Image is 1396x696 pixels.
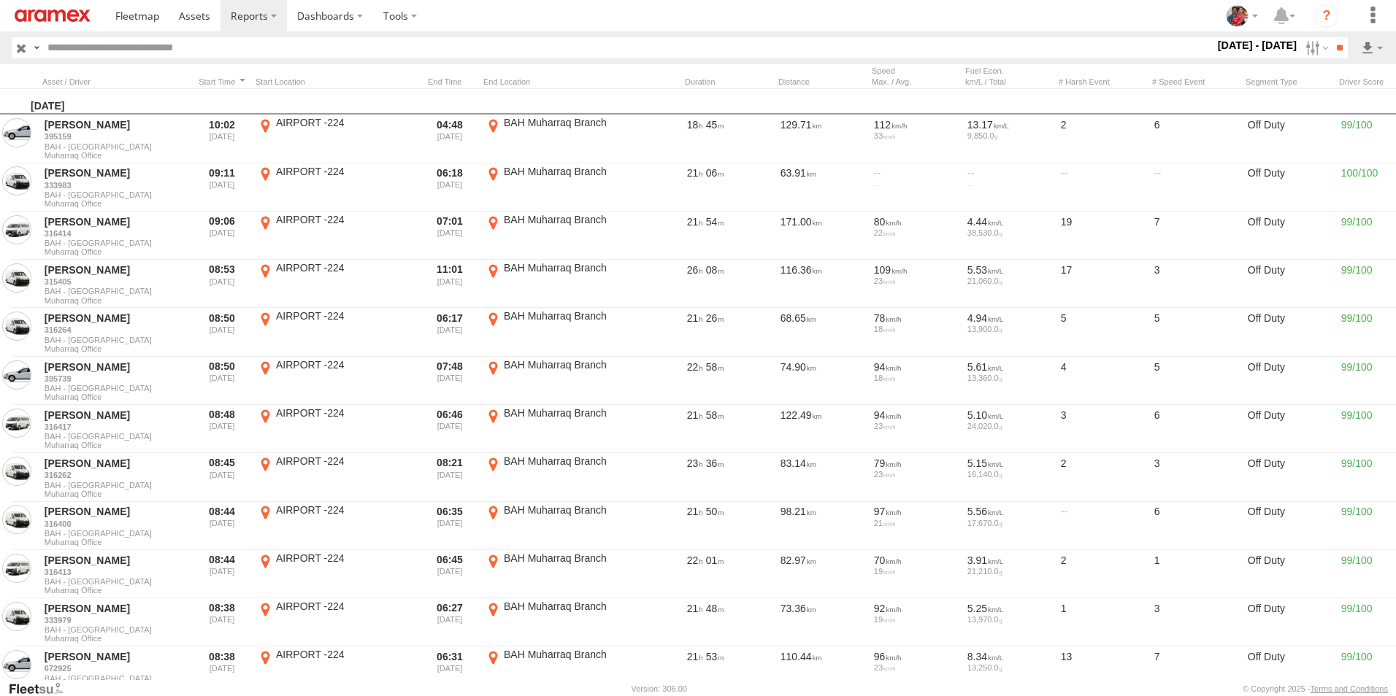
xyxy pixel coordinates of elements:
div: 8.34 [967,650,1051,663]
label: Click to View Event Location [483,455,644,500]
span: Filter Results to this Group [45,296,186,305]
div: AIRPORT -224 [276,406,414,419]
div: 5.15 [967,457,1051,470]
a: Visit our Website [8,681,75,696]
div: BAH Muharraq Branch [504,600,642,613]
div: Off Duty [1246,213,1333,258]
div: 13,970.0 [967,615,1051,624]
div: 5.61 [967,360,1051,374]
div: BAH Muharraq Branch [504,552,642,565]
div: 97 [874,505,957,518]
div: AIRPORT -224 [276,261,414,274]
label: Click to View Event Location [483,552,644,597]
div: 19 [874,615,957,624]
a: View Asset in Asset Management [2,312,31,341]
div: Exited after selected date range [422,600,478,645]
div: Off Duty [1246,261,1333,306]
div: BAH Muharraq Branch [504,213,642,226]
label: Click to View Event Location [256,165,416,210]
div: Version: 306.00 [632,684,687,693]
span: Filter Results to this Group [45,634,186,643]
a: View Asset in Asset Management [2,360,31,390]
div: 19 [1059,213,1146,258]
div: 3 [1059,406,1146,452]
label: Click to View Event Location [256,358,416,403]
a: View Asset in Asset Management [2,118,31,147]
div: 94 [874,360,957,374]
span: 58 [706,361,724,373]
label: Click to View Event Location [256,648,416,693]
div: Exited after selected date range [422,503,478,549]
span: BAH - [GEOGRAPHIC_DATA] [45,481,186,490]
div: 92 [874,602,957,615]
div: BAH Muharraq Branch [504,309,642,322]
a: View Asset in Asset Management [2,554,31,583]
label: Click to View Event Location [256,600,416,645]
a: 395739 [45,374,186,384]
div: 109 [874,263,957,277]
span: BAH - [GEOGRAPHIC_DATA] [45,432,186,441]
div: 96 [874,650,957,663]
span: BAH - [GEOGRAPHIC_DATA] [45,336,186,344]
span: Filter Results to this Group [45,199,186,208]
span: BAH - [GEOGRAPHIC_DATA] [45,239,186,247]
div: AIRPORT -224 [276,503,414,517]
div: Off Duty [1246,165,1333,210]
label: Export results as... [1359,37,1384,58]
div: Moncy Varghese [1221,5,1263,27]
div: Off Duty [1246,406,1333,452]
div: Entered prior to selected date range [194,261,250,306]
span: 36 [706,457,724,469]
div: Entered prior to selected date range [194,213,250,258]
span: Filter Results to this Group [45,344,186,353]
div: 7 [1152,648,1240,693]
div: 18 [874,374,957,382]
div: 171.00 [778,213,866,258]
div: Entered prior to selected date range [194,503,250,549]
label: Search Filter Options [1300,37,1331,58]
a: View Asset in Asset Management [2,650,31,679]
a: 672925 [45,663,186,673]
div: 1 [1152,552,1240,597]
div: 13 [1059,648,1146,693]
a: View Asset in Asset Management [2,457,31,486]
div: 13,360.0 [967,374,1051,382]
div: 98.21 [778,503,866,549]
a: View Asset in Asset Management [2,505,31,534]
span: 08 [706,264,724,276]
div: 4.94 [967,312,1051,325]
a: 316264 [45,325,186,335]
div: 16,140.0 [967,470,1051,479]
span: 54 [706,216,724,228]
span: Filter Results to this Group [45,586,186,595]
a: [PERSON_NAME] [45,360,186,374]
div: 6 [1152,116,1240,161]
span: Filter Results to this Group [45,490,186,498]
div: Off Duty [1246,455,1333,500]
span: 26 [706,312,724,324]
div: 13,250.0 [967,663,1051,672]
div: 73.36 [778,600,866,645]
a: 316417 [45,422,186,432]
div: 74.90 [778,358,866,403]
a: [PERSON_NAME] [45,312,186,325]
div: 33 [874,131,957,140]
span: 22 [687,361,703,373]
div: AIRPORT -224 [276,213,414,226]
a: [PERSON_NAME] [45,554,186,567]
div: Entered prior to selected date range [194,552,250,597]
div: 7 [1152,213,1240,258]
span: BAH - [GEOGRAPHIC_DATA] [45,287,186,295]
div: Exited after selected date range [422,552,478,597]
div: Click to Sort [194,77,250,87]
div: Entered prior to selected date range [194,600,250,645]
div: 82.97 [778,552,866,597]
div: Exited after selected date range [422,406,478,452]
a: View Asset in Asset Management [2,166,31,196]
div: BAH Muharraq Branch [504,406,642,419]
a: [PERSON_NAME] [45,118,186,131]
div: Off Duty [1246,358,1333,403]
div: 129.71 [778,116,866,161]
a: View Asset in Asset Management [2,602,31,631]
div: Exited after selected date range [422,116,478,161]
